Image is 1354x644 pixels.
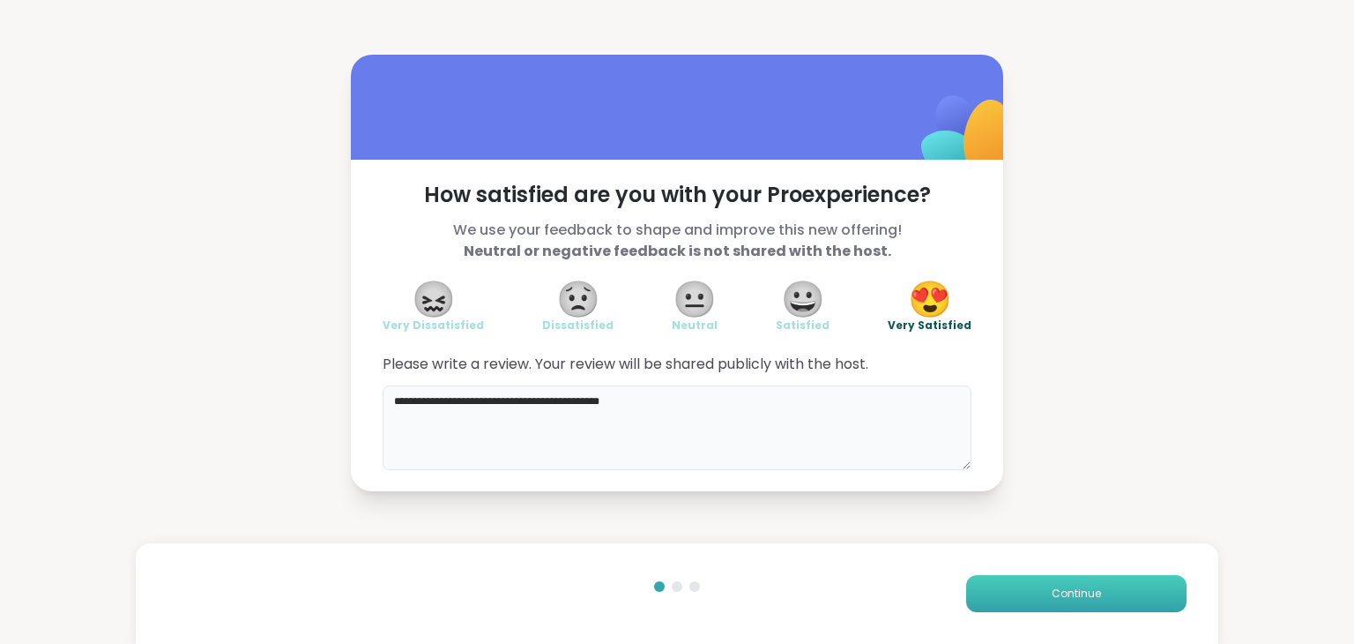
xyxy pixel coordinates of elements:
span: We use your feedback to shape and improve this new offering! [383,220,971,262]
span: Satisfied [776,318,830,333]
span: Continue [1052,586,1101,602]
span: Please write a review. Your review will be shared publicly with the host. [383,354,971,375]
span: Neutral [672,318,718,333]
span: 😀 [781,283,825,315]
span: Very Dissatisfied [383,318,484,333]
span: Dissatisfied [542,318,614,333]
span: 😐 [673,283,717,315]
span: Very Satisfied [888,318,971,333]
span: How satisfied are you with your Pro experience? [383,181,971,209]
span: 😟 [556,283,600,315]
b: Neutral or negative feedback is not shared with the host. [464,241,891,261]
img: ShareWell Logomark [880,49,1055,225]
span: 😖 [412,283,456,315]
button: Continue [966,575,1187,612]
span: 😍 [908,283,952,315]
